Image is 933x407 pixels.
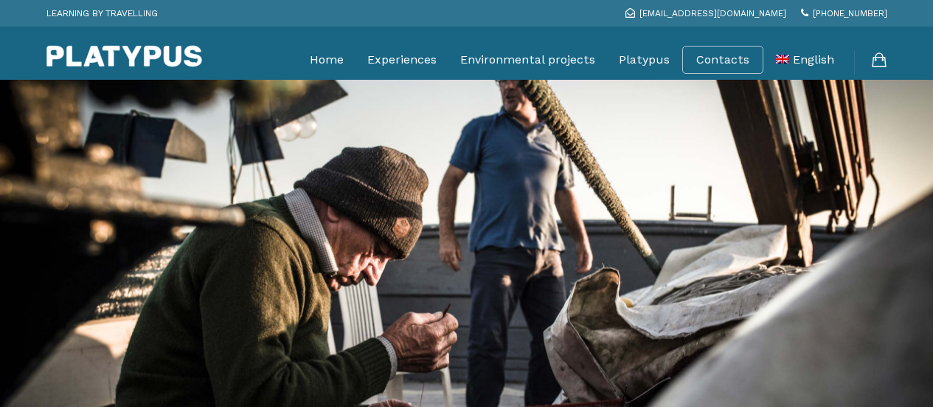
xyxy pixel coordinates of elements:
a: Contacts [696,52,749,67]
a: [EMAIL_ADDRESS][DOMAIN_NAME] [625,8,786,18]
span: English [793,52,834,66]
span: [EMAIL_ADDRESS][DOMAIN_NAME] [639,8,786,18]
p: LEARNING BY TRAVELLING [46,4,158,23]
img: Platypus [46,45,202,67]
a: English [776,41,834,78]
a: Platypus [619,41,670,78]
a: [PHONE_NUMBER] [801,8,887,18]
a: Home [310,41,344,78]
a: Experiences [367,41,437,78]
span: [PHONE_NUMBER] [813,8,887,18]
a: Environmental projects [460,41,595,78]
